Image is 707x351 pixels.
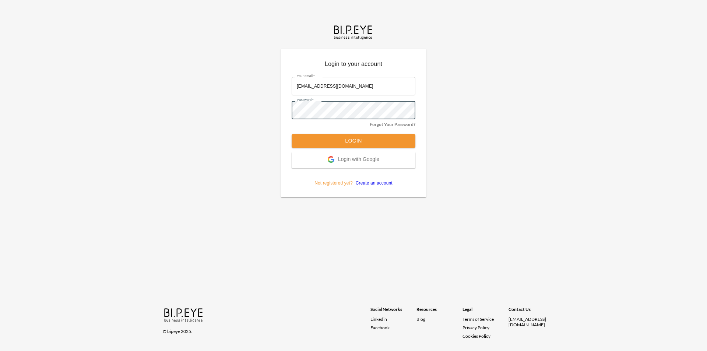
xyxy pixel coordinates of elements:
div: © bipeye 2025. [163,324,360,334]
a: Facebook [370,325,416,330]
span: Facebook [370,325,390,330]
label: Password [297,98,314,102]
img: bipeye-logo [163,306,205,323]
a: Forgot Your Password? [370,122,415,127]
span: Linkedin [370,316,387,322]
label: Your email [297,74,315,78]
a: Terms of Service [462,316,506,322]
p: Not registered yet? [292,168,415,186]
span: Login with Google [338,156,379,164]
a: Create an account [353,180,393,186]
a: Privacy Policy [462,325,489,330]
a: Linkedin [370,316,416,322]
a: Blog [416,316,425,322]
div: Social Networks [370,306,416,316]
div: Legal [462,306,509,316]
p: Login to your account [292,60,415,71]
img: bipeye-logo [333,24,374,40]
button: Login [292,134,415,148]
button: Login with Google [292,152,415,168]
div: [EMAIL_ADDRESS][DOMAIN_NAME] [509,316,555,327]
div: Resources [416,306,462,316]
div: Contact Us [509,306,555,316]
a: Cookies Policy [462,333,490,339]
